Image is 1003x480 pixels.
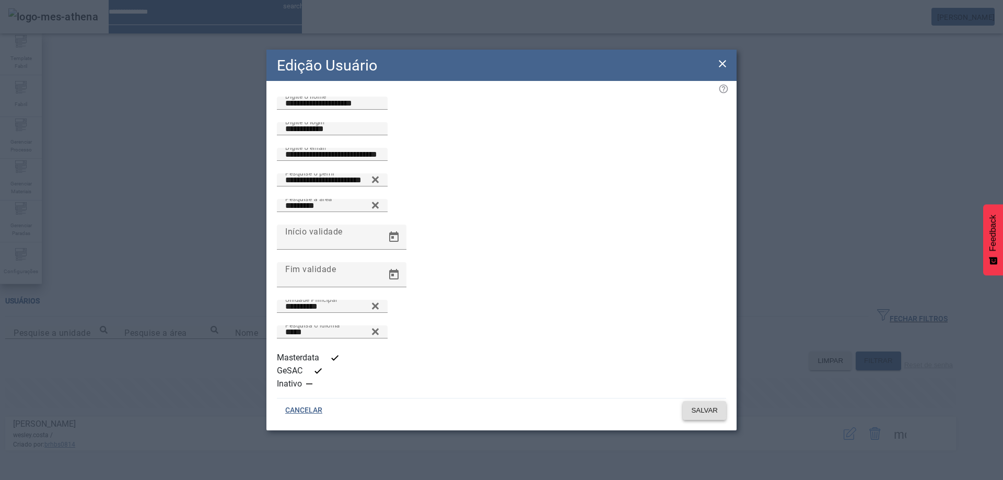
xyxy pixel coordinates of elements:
mat-label: Digite o email [285,144,326,151]
input: Number [285,174,379,186]
button: Open calendar [381,262,406,287]
mat-label: Fim validade [285,264,336,274]
button: Feedback - Mostrar pesquisa [983,204,1003,275]
mat-label: Digite o login [285,119,324,126]
input: Number [285,326,379,338]
mat-label: Pesquisa o idioma [285,322,340,329]
span: Feedback [988,215,998,251]
mat-label: Pesquise a área [285,195,332,203]
mat-label: Início validade [285,226,343,236]
input: Number [285,300,379,313]
button: Open calendar [381,225,406,250]
label: Inativo [277,378,304,390]
h2: Edição Usuário [277,54,377,77]
mat-label: Digite o nome [285,93,326,100]
mat-label: Unidade Principal [285,296,337,303]
input: Number [285,200,379,212]
label: Masterdata [277,352,321,364]
button: CANCELAR [277,401,331,420]
span: CANCELAR [285,405,322,416]
label: GeSAC [277,365,305,377]
button: SALVAR [683,401,726,420]
mat-label: Pesquise o perfil [285,170,334,177]
span: SALVAR [691,405,718,416]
